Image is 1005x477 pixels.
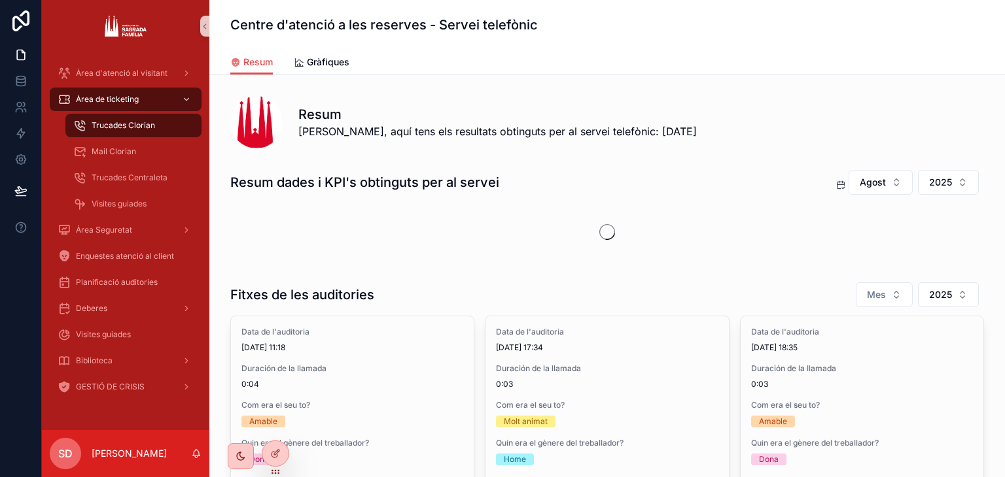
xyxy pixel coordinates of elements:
[230,16,538,34] h1: Centre d'atenció a les reserves - Servei telefònic
[751,379,973,389] span: 0:03
[76,382,145,392] span: GESTIÓ DE CRISIS
[230,50,273,75] a: Resum
[249,453,269,465] div: Dona
[241,327,463,337] span: Data de l'auditoria
[860,176,886,189] span: Agost
[65,166,202,189] a: Trucades Centraleta
[759,453,779,465] div: Dona
[751,438,973,448] span: Quin era el gènere del treballador?
[298,105,697,123] h1: Resum
[92,447,167,460] p: [PERSON_NAME]
[65,192,202,216] a: Visites guiades
[50,349,202,372] a: Biblioteca
[929,176,952,189] span: 2025
[294,50,349,76] a: Gràfiques
[76,94,139,105] span: Àrea de ticketing
[751,327,973,337] span: Data de l'auditoria
[241,379,463,389] span: 0:04
[65,140,202,163] a: Mail Clorian
[241,342,463,353] span: [DATE] 11:18
[92,120,155,131] span: Trucades Clorian
[76,225,132,235] span: Àrea Seguretat
[230,173,499,191] h1: Resum dades i KPI's obtinguts per al servei
[92,199,147,209] span: Visites guiades
[50,61,202,85] a: Àrea d'atenció al visitant
[496,400,718,410] span: Com era el seu to?
[50,271,202,294] a: Planificació auditories
[751,342,973,353] span: [DATE] 18:35
[76,329,131,340] span: Visites guiades
[76,68,167,78] span: Àrea d'atenció al visitant
[504,453,526,465] div: Home
[918,170,979,195] button: Select Button
[76,355,113,366] span: Biblioteca
[241,400,463,410] span: Com era el seu to?
[50,323,202,346] a: Visites guiades
[496,438,718,448] span: Quin era el gènere del treballador?
[42,52,209,416] div: scrollable content
[58,446,73,461] span: SD
[298,123,697,139] span: [PERSON_NAME], aquí tens els resultats obtinguts per al servei telefònic: [DATE]
[496,342,718,353] span: [DATE] 17:34
[92,146,136,157] span: Mail Clorian
[65,114,202,137] a: Trucades Clorian
[243,56,273,69] span: Resum
[249,416,277,427] div: Amable
[50,88,202,111] a: Àrea de ticketing
[92,173,167,183] span: Trucades Centraleta
[751,400,973,410] span: Com era el seu to?
[849,170,913,195] button: Select Button
[50,297,202,320] a: Deberes
[230,286,374,304] h1: Fitxes de les auditories
[50,244,202,268] a: Enquestes atenció al client
[759,416,787,427] div: Amable
[496,379,718,389] span: 0:03
[496,327,718,337] span: Data de l'auditoria
[751,363,973,374] span: Duración de la llamada
[496,363,718,374] span: Duración de la llamada
[241,438,463,448] span: Quin era el gènere del treballador?
[504,416,548,427] div: Molt animat
[307,56,349,69] span: Gràfiques
[241,363,463,374] span: Duración de la llamada
[105,16,146,37] img: App logo
[76,277,158,288] span: Planificació auditories
[50,375,202,399] a: GESTIÓ DE CRISIS
[76,251,174,261] span: Enquestes atenció al client
[50,218,202,242] a: Àrea Seguretat
[76,303,107,314] span: Deberes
